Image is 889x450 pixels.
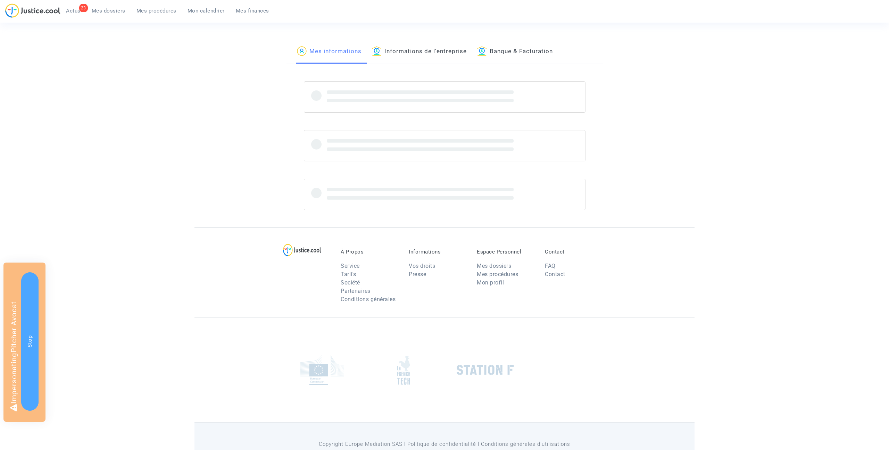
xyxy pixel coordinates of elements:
span: Stop [27,335,33,347]
img: icon-banque.svg [477,46,487,56]
span: Mes finances [236,8,269,14]
a: Mon calendrier [182,6,230,16]
p: Contact [545,249,603,255]
a: Vos droits [409,263,435,269]
a: Société [341,279,360,286]
span: Actus [66,8,81,14]
a: Mes dossiers [86,6,131,16]
a: Service [341,263,360,269]
div: Impersonating [3,263,45,422]
p: À Propos [341,249,398,255]
img: jc-logo.svg [5,3,60,18]
a: Mes dossiers [477,263,511,269]
img: stationf.png [457,365,514,375]
p: Copyright Europe Mediation SAS l Politique de confidentialité l Conditions générales d’utilisa... [286,440,603,449]
a: Banque & Facturation [477,40,553,64]
img: logo-lg.svg [283,244,322,256]
div: 23 [79,4,88,12]
a: Mon profil [477,279,504,286]
a: Contact [545,271,565,278]
span: Mon calendrier [188,8,225,14]
a: Presse [409,271,426,278]
button: Stop [21,272,39,411]
p: Espace Personnel [477,249,534,255]
p: Informations [409,249,466,255]
a: Tarifs [341,271,356,278]
span: Mes dossiers [92,8,125,14]
img: french_tech.png [397,355,410,385]
img: icon-passager.svg [297,46,307,56]
a: 23Actus [60,6,86,16]
a: FAQ [545,263,556,269]
span: Mes procédures [136,8,176,14]
a: Mes procédures [131,6,182,16]
img: europe_commision.png [300,355,344,385]
a: Conditions générales [341,296,396,303]
a: Mes finances [230,6,275,16]
img: icon-banque.svg [372,46,382,56]
a: Mes informations [297,40,362,64]
a: Mes procédures [477,271,518,278]
a: Partenaires [341,288,371,294]
a: Informations de l'entreprise [372,40,467,64]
